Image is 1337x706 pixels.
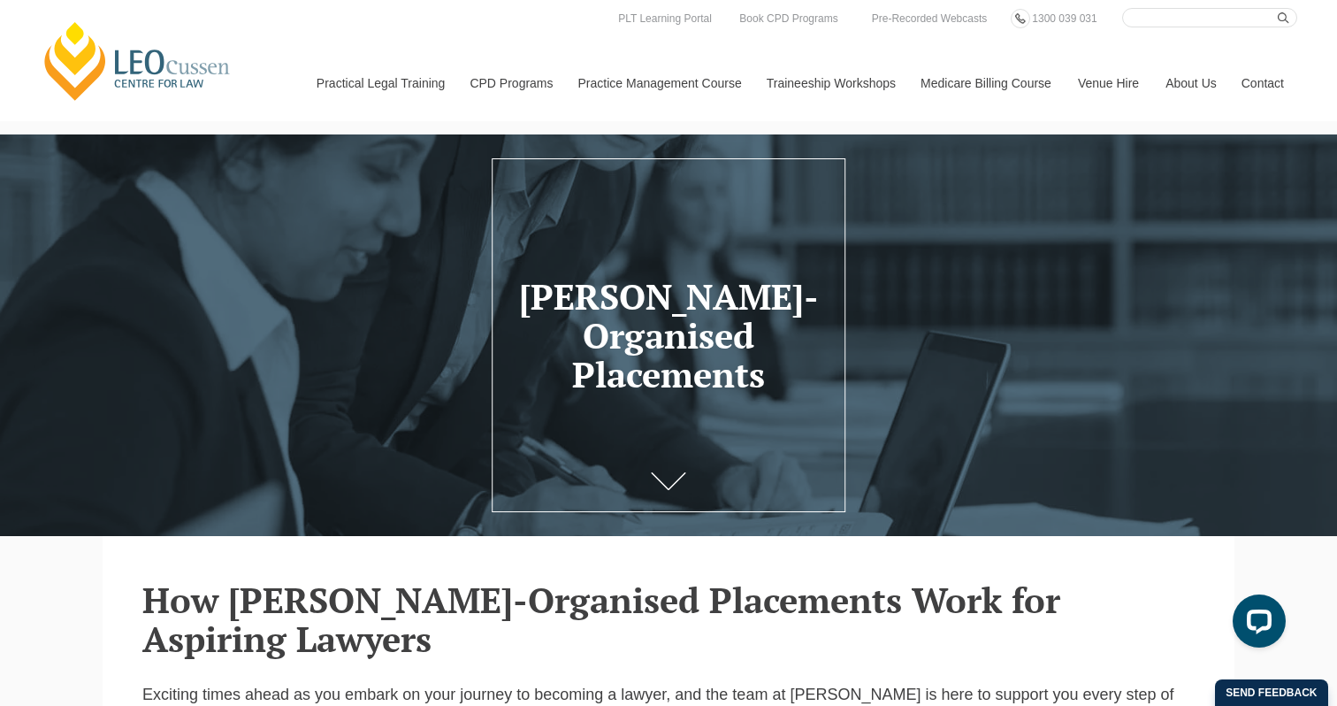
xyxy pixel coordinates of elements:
a: Contact [1228,45,1297,121]
a: 1300 039 031 [1028,9,1101,28]
a: PLT Learning Portal [614,9,716,28]
a: Traineeship Workshops [753,45,907,121]
a: Book CPD Programs [735,9,842,28]
a: Medicare Billing Course [907,45,1065,121]
h2: How [PERSON_NAME]-Organised Placements Work for Aspiring Lawyers [142,580,1195,658]
a: Practice Management Course [565,45,753,121]
a: CPD Programs [456,45,564,121]
span: 1300 039 031 [1032,12,1096,25]
iframe: LiveChat chat widget [1219,587,1293,662]
a: Practical Legal Training [303,45,457,121]
a: About Us [1152,45,1228,121]
a: Pre-Recorded Webcasts [867,9,992,28]
h1: [PERSON_NAME]-Organised Placements [508,277,829,394]
a: [PERSON_NAME] Centre for Law [40,19,235,103]
a: Venue Hire [1065,45,1152,121]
